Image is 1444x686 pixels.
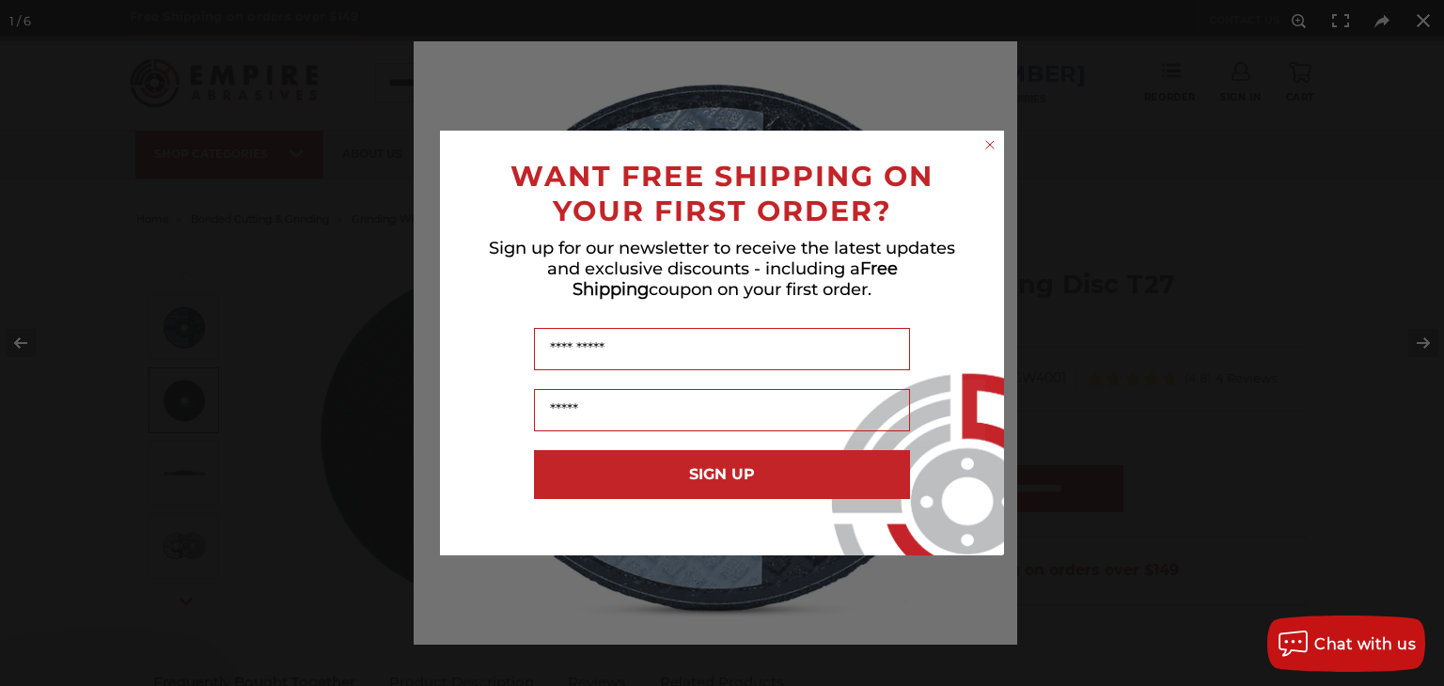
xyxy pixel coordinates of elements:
[1314,635,1416,653] span: Chat with us
[1267,616,1425,672] button: Chat with us
[981,135,999,154] button: Close dialog
[573,258,898,300] span: Free Shipping
[510,159,934,228] span: WANT FREE SHIPPING ON YOUR FIRST ORDER?
[534,450,910,499] button: SIGN UP
[534,389,910,431] input: Email
[489,238,955,300] span: Sign up for our newsletter to receive the latest updates and exclusive discounts - including a co...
